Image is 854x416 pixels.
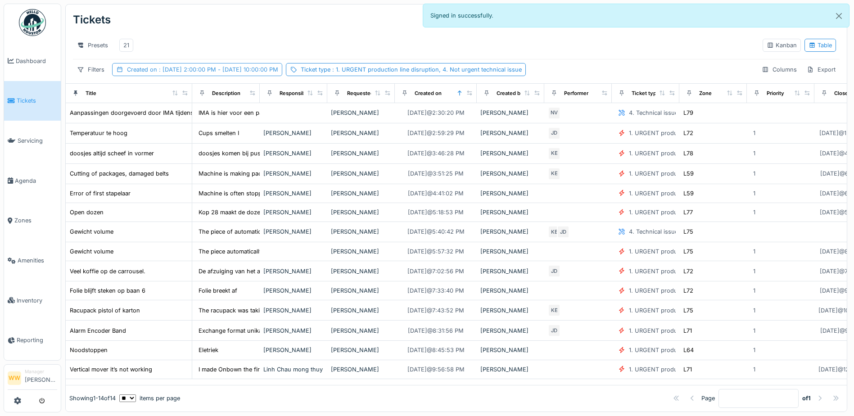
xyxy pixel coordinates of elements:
div: [PERSON_NAME] [331,208,391,217]
a: Agenda [4,161,61,201]
div: [PERSON_NAME] [331,286,391,295]
span: : [DATE] 2:00:00 PM - [DATE] 10:00:00 PM [157,66,278,73]
li: [PERSON_NAME] [25,368,57,388]
div: Description [212,90,240,97]
div: [PERSON_NAME] [480,109,541,117]
div: [DATE] @ 2:30:20 PM [407,109,465,117]
div: Page [701,394,715,402]
div: NV [548,107,560,119]
div: [PERSON_NAME] [263,227,324,236]
div: [DATE] @ 5:18:53 PM [408,208,464,217]
div: Machine is often stopping for error of first st... [199,189,328,198]
div: Priority [767,90,784,97]
div: JD [557,226,569,238]
div: Aanpassingen doorgevoerd door IMA tijdens laatste bezoek [70,109,235,117]
div: 1. URGENT production line disruption [629,149,732,158]
span: Tickets [17,96,57,105]
strong: of 1 [802,394,811,402]
div: [PERSON_NAME] [331,227,391,236]
div: Created by [497,90,524,97]
div: L72 [683,129,693,137]
div: KE [548,226,560,238]
div: Open dozen [70,208,104,217]
div: [PERSON_NAME] [263,169,324,178]
div: L75 [683,306,693,315]
div: Eletriek [199,346,218,354]
div: [PERSON_NAME] [263,129,324,137]
div: [PERSON_NAME] [480,286,541,295]
div: [PERSON_NAME] [331,365,391,374]
span: : 1. URGENT production line disruption, 4. Not urgent technical issue [330,66,522,73]
div: 1 [753,189,755,198]
div: Signed in successfully. [423,4,850,27]
span: Inventory [17,296,57,305]
div: [PERSON_NAME] [263,346,324,354]
div: Created on [127,65,278,74]
div: IMA is hier voor een paar dagen een opsomming w... [199,109,344,117]
div: 1. URGENT production line disruption [629,286,732,295]
div: [PERSON_NAME] [263,326,324,335]
div: 1 [753,149,755,158]
div: [PERSON_NAME] [480,247,541,256]
div: Showing 1 - 14 of 14 [69,394,116,402]
li: WW [8,371,21,385]
div: Ticket type [632,90,660,97]
div: [PERSON_NAME] [331,247,391,256]
div: [DATE] @ 5:57:32 PM [407,247,464,256]
div: Export [803,63,840,76]
span: Zones [14,216,57,225]
div: Table [809,41,832,50]
div: Filters [73,63,108,76]
div: Presets [73,39,112,52]
div: [DATE] @ 3:51:25 PM [408,169,464,178]
div: Noodstoppen [70,346,108,354]
div: [PERSON_NAME] [331,306,391,315]
div: 1. URGENT production line disruption [629,306,732,315]
div: [DATE] @ 9:56:58 PM [407,365,465,374]
div: 1 [753,208,755,217]
div: 1 [753,346,755,354]
div: [DATE] @ 2:59:29 PM [407,129,465,137]
div: 1 [753,326,755,335]
div: 1 [753,306,755,315]
div: KE [548,304,560,317]
div: 1. URGENT production line disruption [629,267,732,276]
div: JD [548,127,560,140]
div: The piece of automatic volume is not working, w... [199,227,337,236]
div: [PERSON_NAME] [480,326,541,335]
div: Gewicht volume [70,247,113,256]
div: 1 [753,129,755,137]
div: L79 [683,109,693,117]
a: WW Manager[PERSON_NAME] [8,368,57,390]
div: Manager [25,368,57,375]
a: Dashboard [4,41,61,81]
div: 4. Technical issue [629,227,678,236]
div: Responsible [280,90,310,97]
div: Temperatuur te hoog [70,129,127,137]
div: [DATE] @ 7:43:52 PM [407,306,464,315]
div: Performer [564,90,588,97]
div: 1 [753,267,755,276]
div: [PERSON_NAME] [331,267,391,276]
div: Zone [699,90,712,97]
div: 1. URGENT production line disruption [629,169,732,178]
div: JD [548,324,560,337]
a: Amenities [4,240,61,280]
div: [DATE] @ 7:33:40 PM [407,286,464,295]
div: Title [86,90,96,97]
div: 1 [753,247,755,256]
span: Reporting [17,336,57,344]
div: Linh Chau mong thuy [263,365,324,374]
button: Close [829,4,849,28]
div: 1 [753,286,755,295]
div: 21 [123,41,129,50]
div: 1 [753,169,755,178]
div: L78 [683,149,693,158]
div: [PERSON_NAME] [480,189,541,198]
div: L71 [683,326,692,335]
div: [PERSON_NAME] [331,109,391,117]
div: L59 [683,189,694,198]
div: KE [548,147,560,160]
img: Badge_color-CXgf-gQk.svg [19,9,46,36]
div: The piece automatically the coffee volume is no... [199,247,334,256]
